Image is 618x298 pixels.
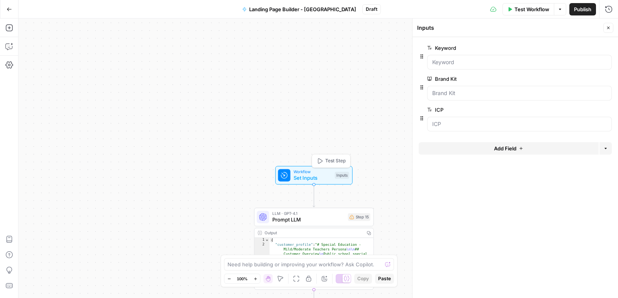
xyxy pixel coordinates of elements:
[254,208,374,289] div: LLM · GPT-4.1Prompt LLMStep 15Output{ "customer_profile":"# Special Education - Mild/Moderate Tea...
[357,275,369,282] span: Copy
[427,75,568,83] label: Brand Kit
[514,5,549,13] span: Test Workflow
[265,275,370,288] div: This output is too large & has been abbreviated for review. to view the full content.
[366,6,377,13] span: Draft
[494,145,516,152] span: Add Field
[375,274,394,284] button: Paste
[574,5,591,13] span: Publish
[314,156,349,166] button: Test Step
[294,174,332,182] span: Set Inputs
[272,210,345,216] span: LLM · GPT-4.1
[419,142,599,155] button: Add Field
[294,169,332,175] span: Workflow
[238,3,361,15] button: Landing Page Builder - [GEOGRAPHIC_DATA]
[432,89,607,97] input: Brand Kit
[255,238,270,242] div: 1
[325,157,346,164] span: Test Step
[503,3,554,15] button: Test Workflow
[569,3,596,15] button: Publish
[417,24,601,32] div: Inputs
[313,184,315,207] g: Edge from start to step_15
[272,216,345,223] span: Prompt LLM
[348,213,370,221] div: Step 15
[427,44,568,52] label: Keyword
[265,238,269,242] span: Toggle code folding, rows 1 through 3
[335,172,349,179] div: Inputs
[432,58,607,66] input: Keyword
[265,230,362,236] div: Output
[254,166,374,184] div: WorkflowSet InputsInputsTest Step
[249,5,356,13] span: Landing Page Builder - [GEOGRAPHIC_DATA]
[378,275,391,282] span: Paste
[354,274,372,284] button: Copy
[432,120,607,128] input: ICP
[427,106,568,114] label: ICP
[237,276,248,282] span: 100%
